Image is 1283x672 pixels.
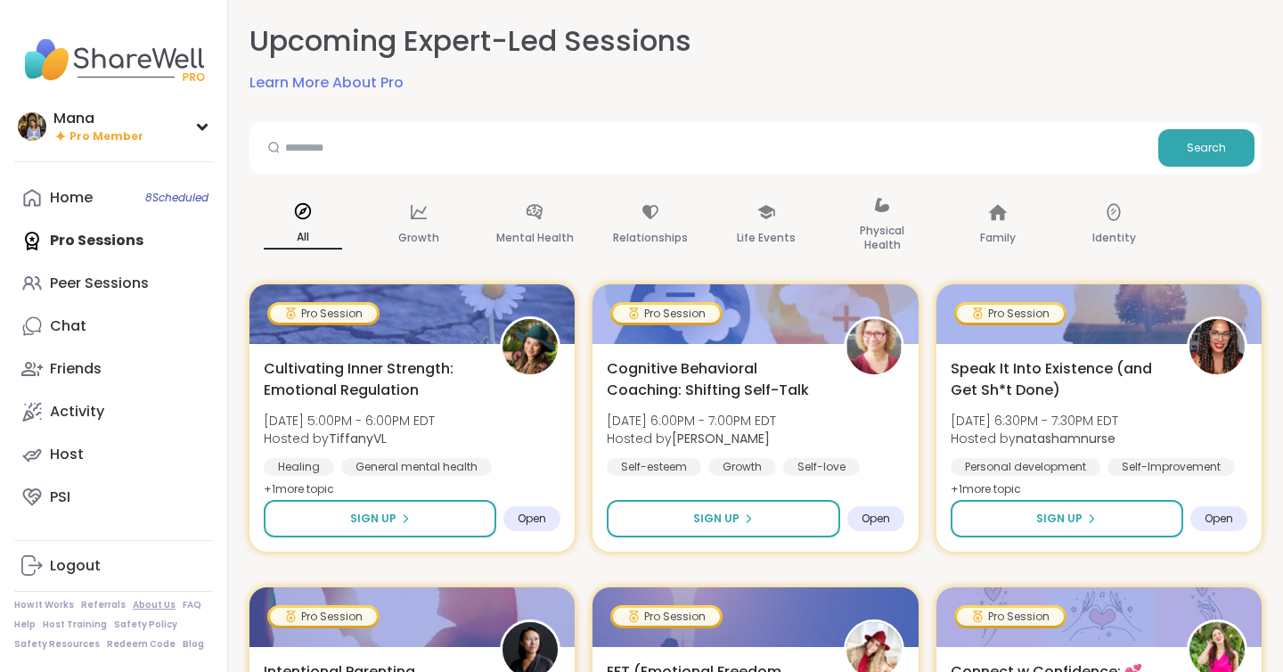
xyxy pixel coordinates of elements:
[43,619,107,631] a: Host Training
[737,227,796,249] p: Life Events
[14,262,213,305] a: Peer Sessions
[1016,430,1115,447] b: natashamnurse
[114,619,177,631] a: Safety Policy
[264,500,496,537] button: Sign Up
[951,412,1118,430] span: [DATE] 6:30PM - 7:30PM EDT
[980,227,1016,249] p: Family
[264,412,435,430] span: [DATE] 5:00PM - 6:00PM EDT
[1189,319,1245,374] img: natashamnurse
[607,358,823,401] span: Cognitive Behavioral Coaching: Shifting Self-Talk
[14,545,213,587] a: Logout
[264,430,435,447] span: Hosted by
[14,29,213,91] img: ShareWell Nav Logo
[50,188,93,208] div: Home
[183,638,204,651] a: Blog
[607,458,701,476] div: Self-esteem
[50,488,70,507] div: PSI
[14,176,213,219] a: Home8Scheduled
[613,608,720,626] div: Pro Session
[50,556,101,576] div: Logout
[1187,140,1226,156] span: Search
[350,511,396,527] span: Sign Up
[50,274,149,293] div: Peer Sessions
[69,129,143,144] span: Pro Member
[672,430,770,447] b: [PERSON_NAME]
[50,316,86,336] div: Chat
[81,599,126,611] a: Referrals
[50,445,84,464] div: Host
[862,512,890,526] span: Open
[14,433,213,476] a: Host
[249,21,691,61] h2: Upcoming Expert-Led Sessions
[14,476,213,519] a: PSI
[518,512,546,526] span: Open
[183,599,201,611] a: FAQ
[951,430,1118,447] span: Hosted by
[951,500,1183,537] button: Sign Up
[14,638,100,651] a: Safety Resources
[264,458,334,476] div: Healing
[14,390,213,433] a: Activity
[145,191,208,205] span: 8 Scheduled
[951,458,1100,476] div: Personal development
[50,402,104,422] div: Activity
[613,305,720,323] div: Pro Session
[50,359,102,379] div: Friends
[14,599,74,611] a: How It Works
[708,458,776,476] div: Growth
[503,319,558,374] img: TiffanyVL
[14,619,36,631] a: Help
[270,608,377,626] div: Pro Session
[14,305,213,348] a: Chat
[107,638,176,651] a: Redeem Code
[1092,227,1136,249] p: Identity
[843,220,921,256] p: Physical Health
[270,305,377,323] div: Pro Session
[18,112,46,141] img: Mana
[846,319,902,374] img: Fausta
[693,511,740,527] span: Sign Up
[264,358,480,401] span: Cultivating Inner Strength: Emotional Regulation
[1158,129,1254,167] button: Search
[398,227,439,249] p: Growth
[1205,512,1233,526] span: Open
[496,227,574,249] p: Mental Health
[613,227,688,249] p: Relationships
[783,458,860,476] div: Self-love
[1036,511,1083,527] span: Sign Up
[341,458,492,476] div: General mental health
[14,348,213,390] a: Friends
[607,430,776,447] span: Hosted by
[249,72,404,94] a: Learn More About Pro
[264,226,342,250] p: All
[951,358,1167,401] span: Speak It Into Existence (and Get Sh*t Done)
[607,412,776,430] span: [DATE] 6:00PM - 7:00PM EDT
[329,430,387,447] b: TiffanyVL
[53,109,143,128] div: Mana
[1107,458,1235,476] div: Self-Improvement
[133,599,176,611] a: About Us
[957,305,1064,323] div: Pro Session
[607,500,839,537] button: Sign Up
[957,608,1064,626] div: Pro Session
